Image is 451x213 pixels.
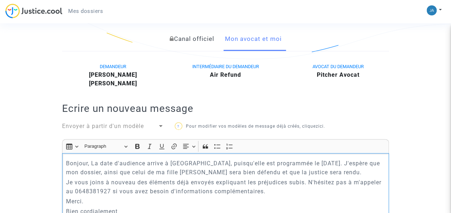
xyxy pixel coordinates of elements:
span: Envoyer à partir d'un modèle [62,123,144,129]
a: Mes dossiers [62,6,109,16]
p: Merci. [66,197,385,206]
div: Editor toolbar [62,139,389,153]
a: ici [318,124,324,129]
p: Bonjour, La date d'audience arrive à [GEOGRAPHIC_DATA], puisqu'elle est programmée le [DATE]. J'e... [66,159,385,177]
span: AVOCAT DU DEMANDEUR [313,64,364,69]
span: INTERMÉDIAIRE DU DEMANDEUR [192,64,259,69]
b: [PERSON_NAME] [89,71,137,78]
span: Paragraph [84,142,122,151]
p: Pour modifier vos modèles de message déjà créés, cliquez . [175,122,333,131]
span: ? [177,124,179,128]
b: Pitcher Avocat [317,71,360,78]
b: [PERSON_NAME] [89,80,137,87]
button: Paragraph [81,141,131,152]
span: DEMANDEUR [100,64,126,69]
img: 87b07490a59f43cac5a26da0baa8a934 [427,5,437,15]
img: jc-logo.svg [5,4,62,18]
h2: Ecrire un nouveau message [62,102,389,115]
span: Mes dossiers [68,8,103,14]
a: Canal officiel [169,27,214,51]
p: Je vous joins à nouveau des éléments déjà envoyés expliquant les préjudices subis. N'hésitez pas ... [66,178,385,196]
a: Mon avocat et moi [225,27,281,51]
b: Air Refund [210,71,241,78]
